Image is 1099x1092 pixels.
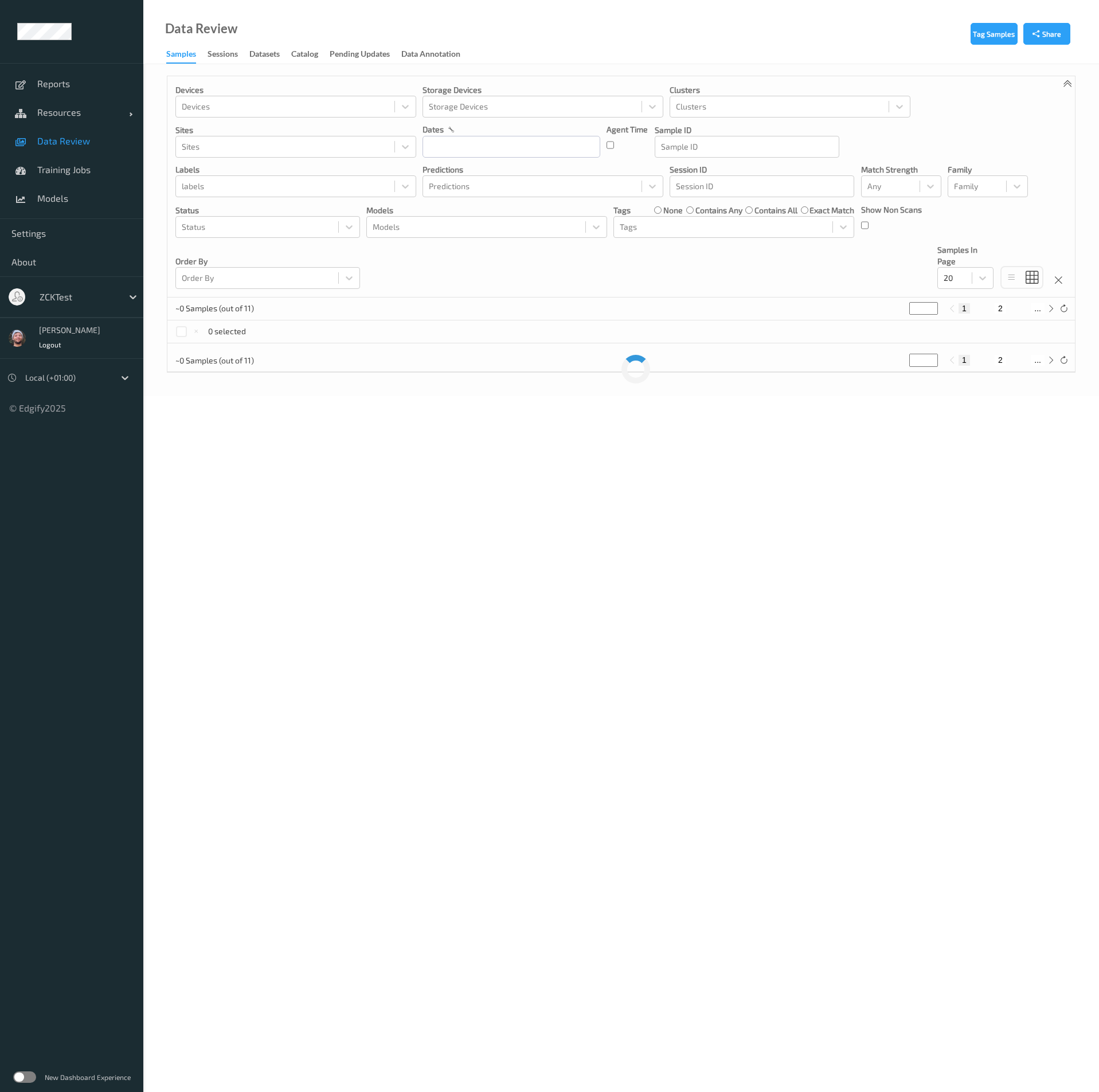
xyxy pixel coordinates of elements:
p: Sites [175,124,416,136]
div: Sessions [208,48,238,62]
p: ~0 Samples (out of 11) [175,303,261,314]
label: exact match [809,205,854,216]
p: ~0 Samples (out of 11) [175,355,261,366]
a: Samples [166,46,208,64]
div: Data Annotation [401,48,460,62]
a: Catalog [291,46,330,62]
p: Order By [175,256,360,267]
a: Datasets [249,46,291,62]
label: contains any [695,205,742,216]
p: Models [366,205,607,216]
p: Storage Devices [423,84,663,96]
p: Predictions [423,164,663,175]
p: Match Strength [861,164,941,175]
button: ... [1031,303,1045,314]
label: none [663,205,683,216]
p: dates [423,124,444,135]
button: 2 [995,355,1006,365]
p: Agent Time [607,124,648,135]
button: ... [1031,355,1045,365]
div: Catalog [291,48,318,62]
a: Data Annotation [401,46,472,62]
button: Share [1023,23,1070,45]
p: 0 selected [208,326,246,337]
a: Pending Updates [330,46,401,62]
p: Session ID [670,164,854,175]
button: 2 [995,303,1006,314]
p: Devices [175,84,416,96]
a: Sessions [208,46,249,62]
div: Datasets [249,48,280,62]
button: Tag Samples [971,23,1018,45]
p: Sample ID [655,124,839,136]
p: Show Non Scans [861,204,922,216]
button: 1 [959,355,970,365]
button: 1 [959,303,970,314]
p: Status [175,205,360,216]
div: Samples [166,48,196,64]
p: Tags [613,205,631,216]
p: Family [948,164,1028,175]
label: contains all [754,205,797,216]
p: labels [175,164,416,175]
p: Clusters [670,84,910,96]
div: Pending Updates [330,48,390,62]
div: Data Review [165,23,237,34]
p: Samples In Page [937,244,994,267]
